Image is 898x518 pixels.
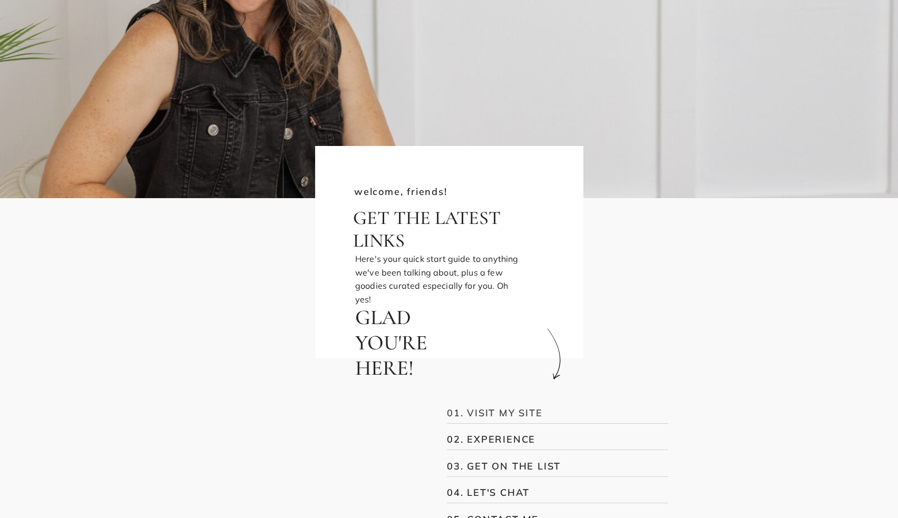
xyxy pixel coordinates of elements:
[355,305,440,321] h1: Glad you're here!
[447,459,653,473] a: 03. GET ON THE LIST
[447,406,653,420] a: 01. VISIT MY SITE
[355,252,526,292] p: Here's your quick start guide to anything we've been talking about, plus a few goodies curated es...
[354,184,549,200] h2: welcome, friends!
[447,485,653,500] a: 04. LET'S CHAT
[353,207,548,238] h1: Get the Latest Links
[447,432,653,446] a: 02. EXPERIENCE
